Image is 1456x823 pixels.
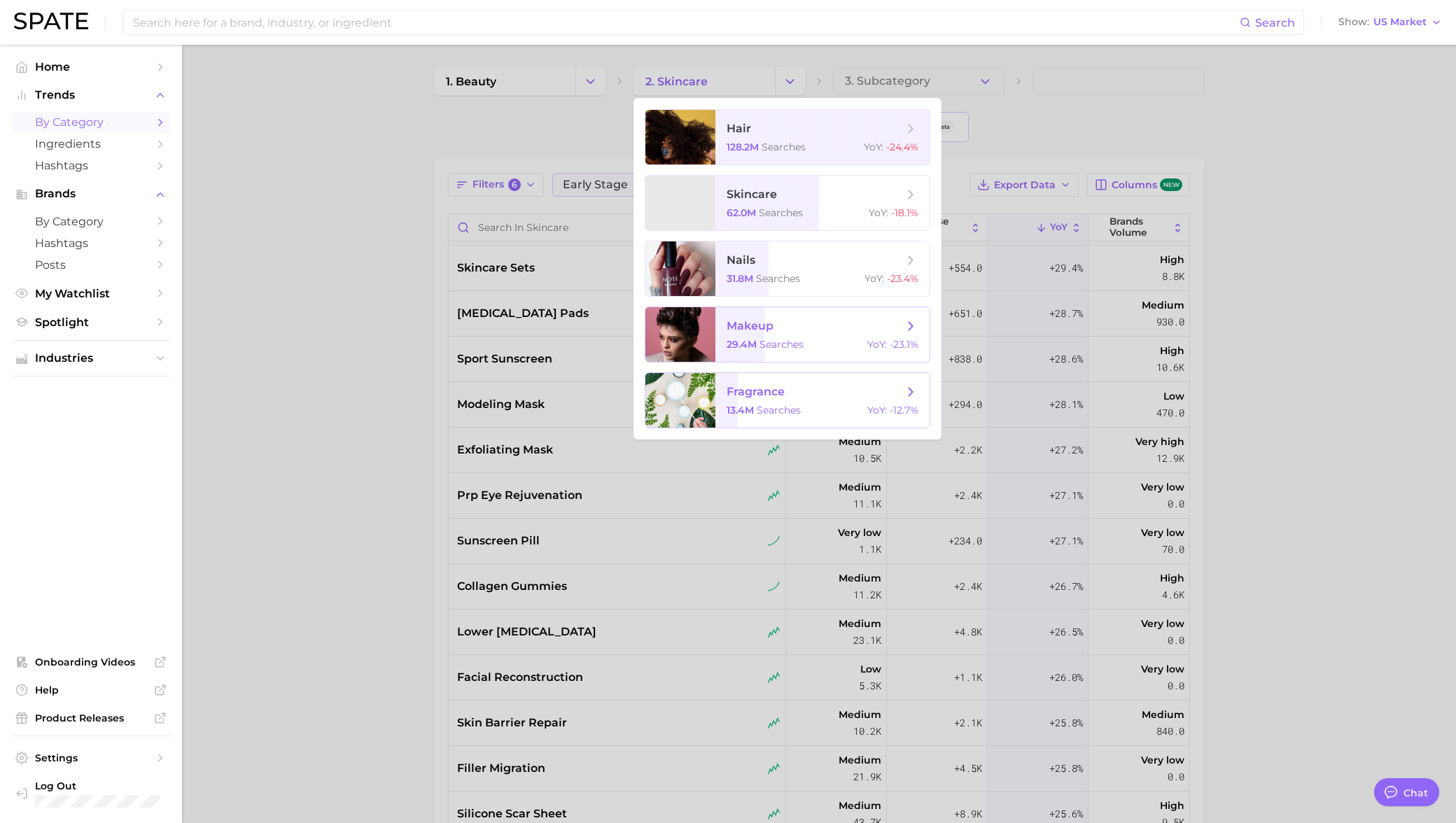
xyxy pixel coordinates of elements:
[35,684,147,696] span: Help
[11,680,171,701] a: Help
[867,338,887,351] span: YoY :
[11,155,171,176] a: Hashtags
[1335,13,1445,31] button: ShowUS Market
[1338,18,1369,26] span: Show
[11,133,171,155] a: Ingredients
[887,272,918,285] span: -23.4%
[35,287,147,300] span: My Watchlist
[35,188,147,200] span: Brands
[727,338,757,351] span: 29.4m
[11,775,171,812] a: Log out. Currently logged in with e-mail jamato@estee.com.
[762,141,806,153] span: searches
[11,747,171,768] a: Settings
[759,338,804,351] span: searches
[35,352,147,365] span: Industries
[890,404,918,416] span: -12.7%
[35,89,147,101] span: Trends
[727,253,755,267] span: nails
[35,159,147,172] span: Hashtags
[864,272,884,285] span: YoY :
[11,232,171,254] a: Hashtags
[757,404,801,416] span: searches
[132,10,1240,34] input: Search here for a brand, industry, or ingredient
[756,272,800,285] span: searches
[11,311,171,333] a: Spotlight
[35,258,147,272] span: Posts
[727,272,753,285] span: 31.8m
[759,206,803,219] span: searches
[1255,16,1295,29] span: Search
[35,316,147,329] span: Spotlight
[727,141,759,153] span: 128.2m
[11,183,171,204] button: Brands
[869,206,888,219] span: YoY :
[11,708,171,729] a: Product Releases
[727,404,754,416] span: 13.4m
[11,652,171,673] a: Onboarding Videos
[727,206,756,219] span: 62.0m
[14,13,88,29] img: SPATE
[35,137,147,150] span: Ingredients
[891,206,918,219] span: -18.1%
[35,215,147,228] span: by Category
[11,56,171,78] a: Home
[11,211,171,232] a: by Category
[890,338,918,351] span: -23.1%
[727,385,785,398] span: fragrance
[727,188,777,201] span: skincare
[11,348,171,369] button: Industries
[11,85,171,106] button: Trends
[11,283,171,304] a: My Watchlist
[11,254,171,276] a: Posts
[867,404,887,416] span: YoY :
[727,319,773,332] span: makeup
[35,780,160,792] span: Log Out
[35,115,147,129] span: by Category
[35,752,147,764] span: Settings
[35,60,147,73] span: Home
[864,141,883,153] span: YoY :
[727,122,751,135] span: hair
[35,656,147,668] span: Onboarding Videos
[633,98,941,439] ul: Change Category
[1373,18,1427,26] span: US Market
[35,712,147,724] span: Product Releases
[35,237,147,250] span: Hashtags
[886,141,918,153] span: -24.4%
[11,111,171,133] a: by Category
